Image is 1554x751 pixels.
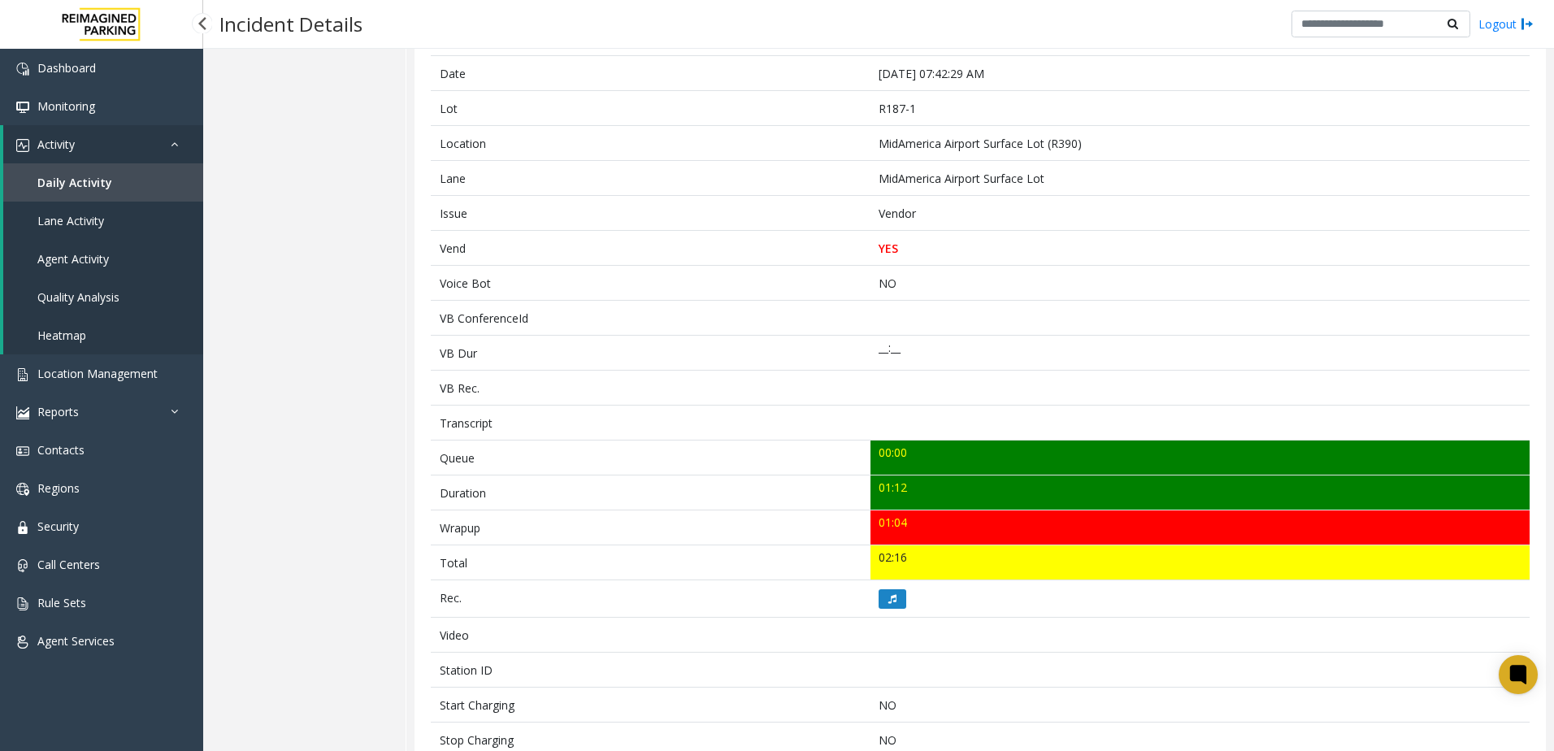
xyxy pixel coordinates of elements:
[870,126,1530,161] td: MidAmerica Airport Surface Lot (R390)
[870,441,1530,475] td: 00:00
[431,653,870,688] td: Station ID
[3,316,203,354] a: Heatmap
[3,278,203,316] a: Quality Analysis
[879,731,1521,749] p: NO
[431,266,870,301] td: Voice Bot
[431,196,870,231] td: Issue
[37,480,80,496] span: Regions
[870,196,1530,231] td: Vendor
[3,125,203,163] a: Activity
[37,213,104,228] span: Lane Activity
[870,510,1530,545] td: 01:04
[431,406,870,441] td: Transcript
[431,441,870,475] td: Queue
[431,231,870,266] td: Vend
[431,688,870,723] td: Start Charging
[431,371,870,406] td: VB Rec.
[16,101,29,114] img: 'icon'
[3,163,203,202] a: Daily Activity
[431,618,870,653] td: Video
[16,636,29,649] img: 'icon'
[431,161,870,196] td: Lane
[37,404,79,419] span: Reports
[879,240,1521,257] p: YES
[37,557,100,572] span: Call Centers
[1521,15,1534,33] img: logout
[431,545,870,580] td: Total
[879,697,1521,714] p: NO
[37,137,75,152] span: Activity
[431,56,870,91] td: Date
[37,633,115,649] span: Agent Services
[16,368,29,381] img: 'icon'
[37,328,86,343] span: Heatmap
[37,442,85,458] span: Contacts
[870,545,1530,580] td: 02:16
[37,98,95,114] span: Monitoring
[211,4,371,44] h3: Incident Details
[431,91,870,126] td: Lot
[431,510,870,545] td: Wrapup
[37,60,96,76] span: Dashboard
[870,91,1530,126] td: R187-1
[870,56,1530,91] td: [DATE] 07:42:29 AM
[37,251,109,267] span: Agent Activity
[37,175,112,190] span: Daily Activity
[37,366,158,381] span: Location Management
[16,483,29,496] img: 'icon'
[870,336,1530,371] td: __:__
[870,161,1530,196] td: MidAmerica Airport Surface Lot
[16,597,29,610] img: 'icon'
[431,475,870,510] td: Duration
[3,240,203,278] a: Agent Activity
[1478,15,1534,33] a: Logout
[879,275,1521,292] p: NO
[3,202,203,240] a: Lane Activity
[16,559,29,572] img: 'icon'
[16,521,29,534] img: 'icon'
[37,595,86,610] span: Rule Sets
[431,336,870,371] td: VB Dur
[16,63,29,76] img: 'icon'
[16,406,29,419] img: 'icon'
[37,289,119,305] span: Quality Analysis
[431,126,870,161] td: Location
[16,445,29,458] img: 'icon'
[431,301,870,336] td: VB ConferenceId
[37,519,79,534] span: Security
[870,475,1530,510] td: 01:12
[16,139,29,152] img: 'icon'
[431,580,870,618] td: Rec.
